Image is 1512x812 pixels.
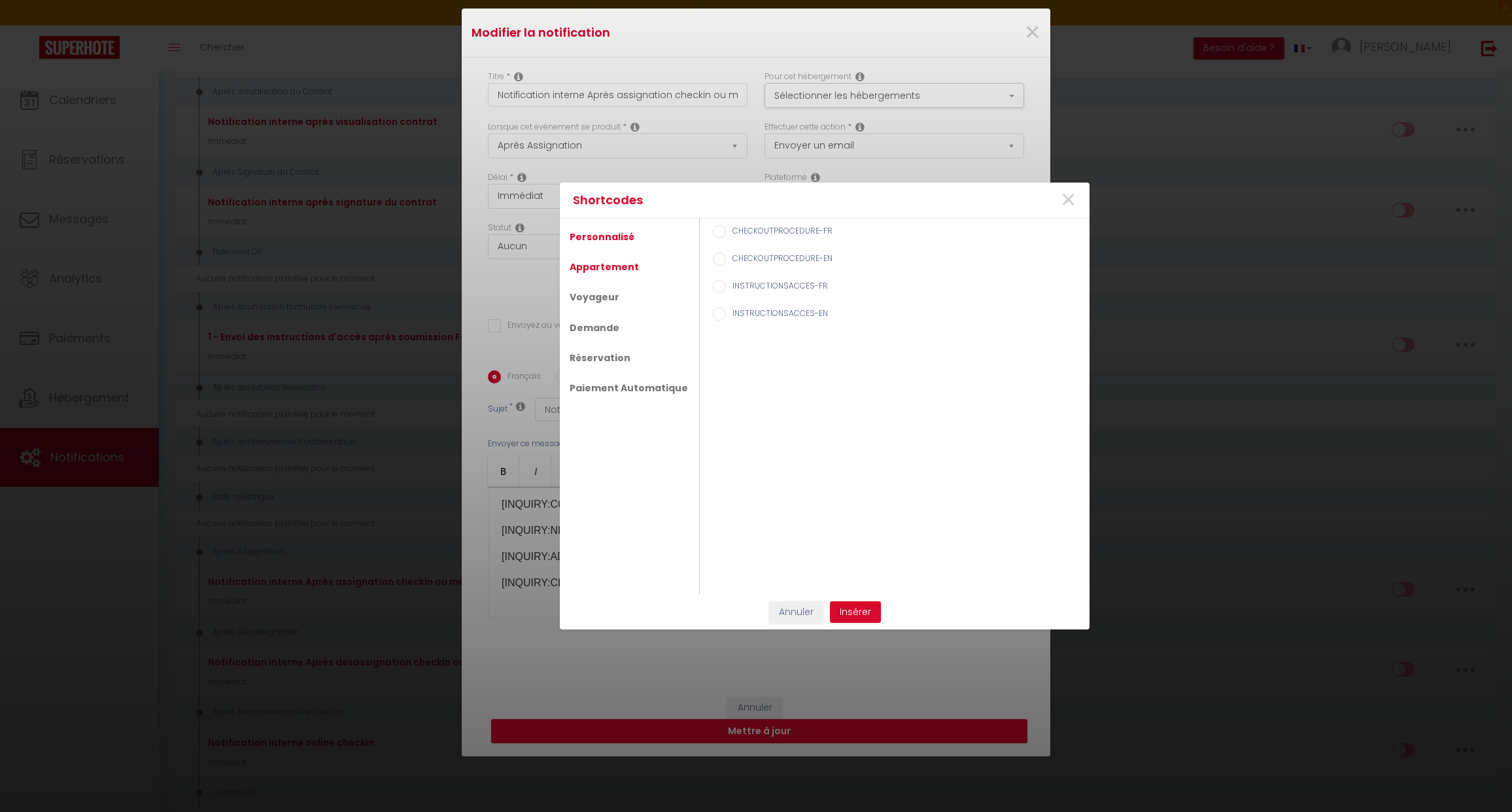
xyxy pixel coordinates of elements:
label: INSTRUCTIONSACCES-EN [726,308,828,322]
button: Insérer [830,601,881,624]
a: Réservation [563,346,637,370]
label: CHECKOUTPROCEDURE-EN [726,253,833,267]
a: Paiement Automatique [563,376,695,400]
button: Annuler [769,601,823,624]
a: Demande [563,316,626,340]
label: INSTRUCTIONSACCES-FR [726,280,828,294]
label: CHECKOUTPROCEDURE-FR [726,225,833,239]
h4: Shortcodes [573,191,903,209]
a: Voyageur [563,285,626,309]
a: Personnalisé [563,225,641,249]
span: × [1060,181,1076,220]
a: Appartement [563,255,645,279]
button: Close [1060,186,1076,215]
